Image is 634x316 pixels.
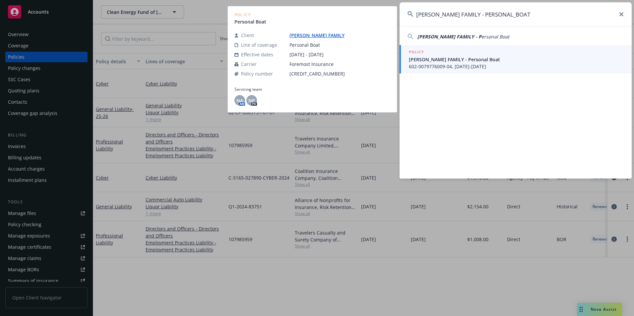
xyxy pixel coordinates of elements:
span: 602-0079776009-04, [DATE]-[DATE] [409,63,624,70]
h5: POLICY [409,49,424,55]
span: [PERSON_NAME] FAMILY - P [417,33,481,40]
span: ersonal Boat [481,33,509,40]
span: [PERSON_NAME] FAMILY - Personal Boat [409,56,624,63]
input: Search... [400,2,632,26]
a: POLICY[PERSON_NAME] FAMILY - Personal Boat602-0079776009-04, [DATE]-[DATE] [400,45,632,74]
